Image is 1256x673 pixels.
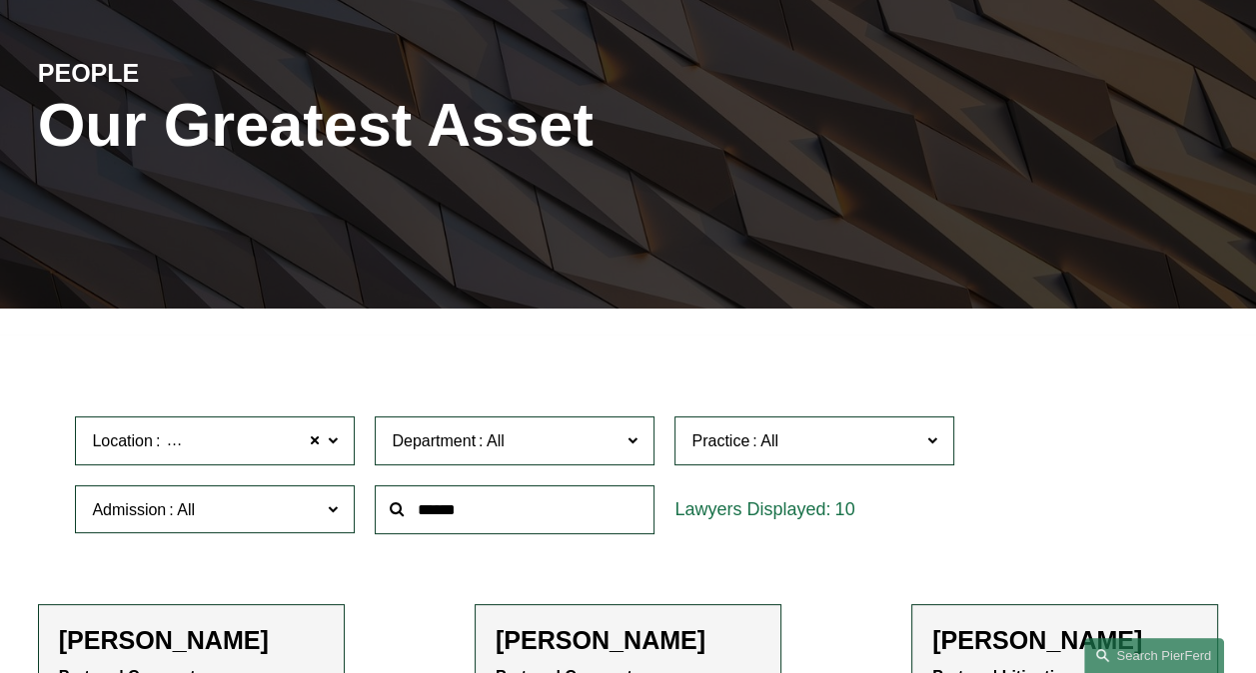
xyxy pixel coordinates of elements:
[59,625,324,655] h2: [PERSON_NAME]
[92,432,153,449] span: Location
[38,90,825,160] h1: Our Greatest Asset
[163,428,330,454] span: [GEOGRAPHIC_DATA]
[932,625,1197,655] h2: [PERSON_NAME]
[834,499,854,519] span: 10
[691,432,749,449] span: Practice
[1084,638,1224,673] a: Search this site
[38,58,333,90] h4: PEOPLE
[496,625,760,655] h2: [PERSON_NAME]
[92,501,166,518] span: Admission
[392,432,476,449] span: Department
